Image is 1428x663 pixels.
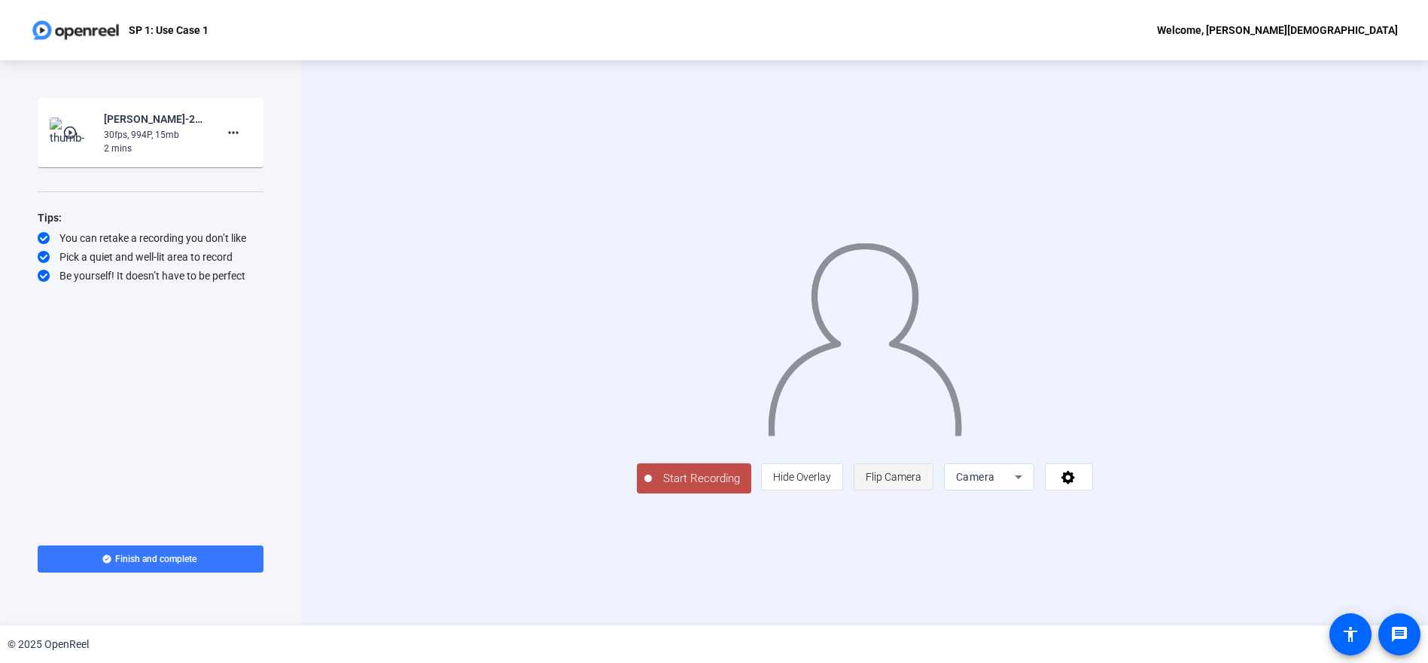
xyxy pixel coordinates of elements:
p: SP 1: Use Case 1 [129,21,209,39]
button: Hide Overlay [761,463,843,490]
button: Finish and complete [38,545,263,573]
div: Pick a quiet and well-lit area to record [38,249,263,264]
span: Finish and complete [115,553,196,565]
span: Camera [956,471,995,483]
img: thumb-nail [50,118,94,148]
mat-icon: accessibility [1341,625,1359,643]
span: Start Recording [652,470,751,487]
button: Start Recording [637,463,751,493]
div: 2 mins [104,142,205,155]
img: overlay [766,231,963,436]
div: © 2025 OpenReel [8,637,89,652]
div: [PERSON_NAME]-2025 Q4 Tech Demo Video-SP 1- Use Case 1-1757434211346-screen [104,110,205,128]
mat-icon: play_circle_outline [62,125,81,140]
div: Be yourself! It doesn’t have to be perfect [38,268,263,283]
mat-icon: message [1390,625,1408,643]
div: Tips: [38,209,263,227]
span: Hide Overlay [773,471,831,483]
div: 30fps, 994P, 15mb [104,128,205,142]
span: Flip Camera [866,471,921,483]
div: You can retake a recording you don’t like [38,231,263,246]
mat-icon: more_horiz [224,124,242,142]
div: Welcome, [PERSON_NAME][DEMOGRAPHIC_DATA] [1157,21,1398,39]
button: Flip Camera [854,463,933,490]
img: OpenReel logo [30,15,121,45]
